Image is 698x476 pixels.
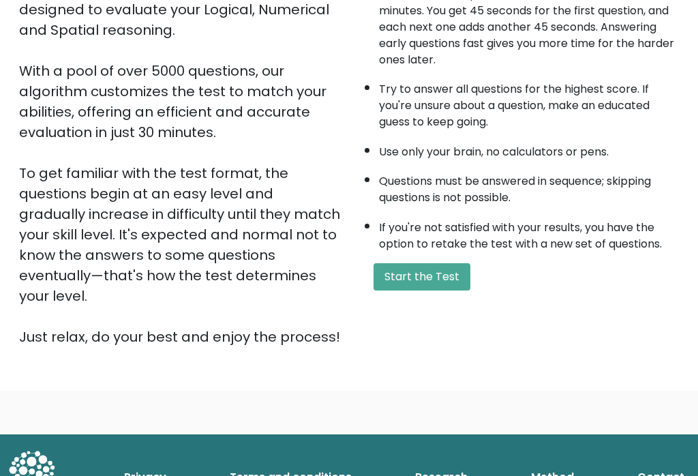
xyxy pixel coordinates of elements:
[374,263,470,291] button: Start the Test
[379,166,679,206] li: Questions must be answered in sequence; skipping questions is not possible.
[379,137,679,160] li: Use only your brain, no calculators or pens.
[379,74,679,130] li: Try to answer all questions for the highest score. If you're unsure about a question, make an edu...
[379,213,679,252] li: If you're not satisfied with your results, you have the option to retake the test with a new set ...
